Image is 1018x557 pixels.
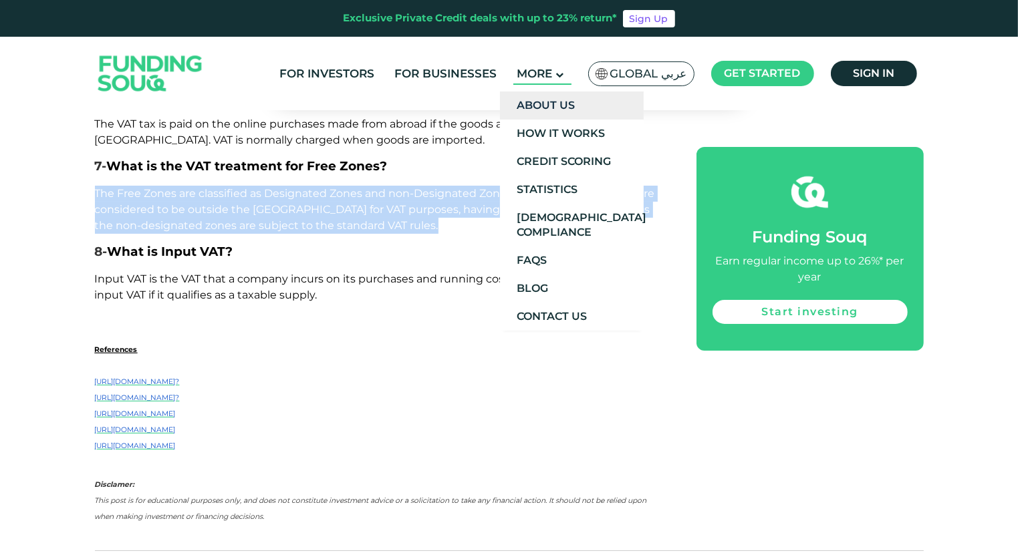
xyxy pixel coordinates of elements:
a: Contact Us [500,303,644,331]
a: Credit Scoring [500,148,644,176]
span: Funding Souq [753,227,868,246]
span: The VAT tax is paid on the online purchases made from abroad if the goods are brought to [GEOGRAP... [95,118,575,146]
em: Disclamer: [95,480,135,489]
span: More [517,67,552,80]
a: [URL][DOMAIN_NAME] [95,441,176,450]
span: What is the VAT treatment for Free Zones? [107,158,388,174]
div: Earn regular income up to 26%* per year [713,253,908,285]
span: 7- [95,158,107,174]
a: Statistics [500,176,644,204]
a: For Businesses [391,63,500,85]
img: fsicon [791,174,828,210]
a: Sign Up [623,10,675,27]
span: Global عربي [610,66,687,81]
em: This post is for educational purposes only, and does not constitute investment advice or a solici... [95,496,647,521]
a: About Us [500,91,644,120]
a: Sign in [831,61,917,86]
span: What is Input VAT? [108,244,233,259]
a: [URL][DOMAIN_NAME] [95,425,176,434]
a: [URL][DOMAIN_NAME]? [95,393,180,402]
img: Logo [85,40,216,108]
span: Sign in [853,67,894,79]
a: How It Works [500,120,644,148]
span: 8- [95,244,108,259]
a: [URL][DOMAIN_NAME]? [95,377,180,386]
a: Start investing [713,300,908,324]
span: The Free Zones are classified as Designated Zones and non-Designated Zones. The designated zones ... [95,187,655,232]
a: FAQs [500,246,644,274]
img: SA Flag [596,68,608,79]
span: Input VAT is the VAT that a company incurs on its purchases and running costs. Businesses can rec... [95,272,644,301]
a: Blog [500,274,644,303]
span: Get started [725,67,801,79]
div: Exclusive Private Credit deals with up to 23% return* [344,11,618,26]
a: [URL][DOMAIN_NAME] [95,409,176,418]
span: References [95,345,138,354]
a: [DEMOGRAPHIC_DATA] Compliance [500,204,644,246]
a: For Investors [276,63,378,85]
